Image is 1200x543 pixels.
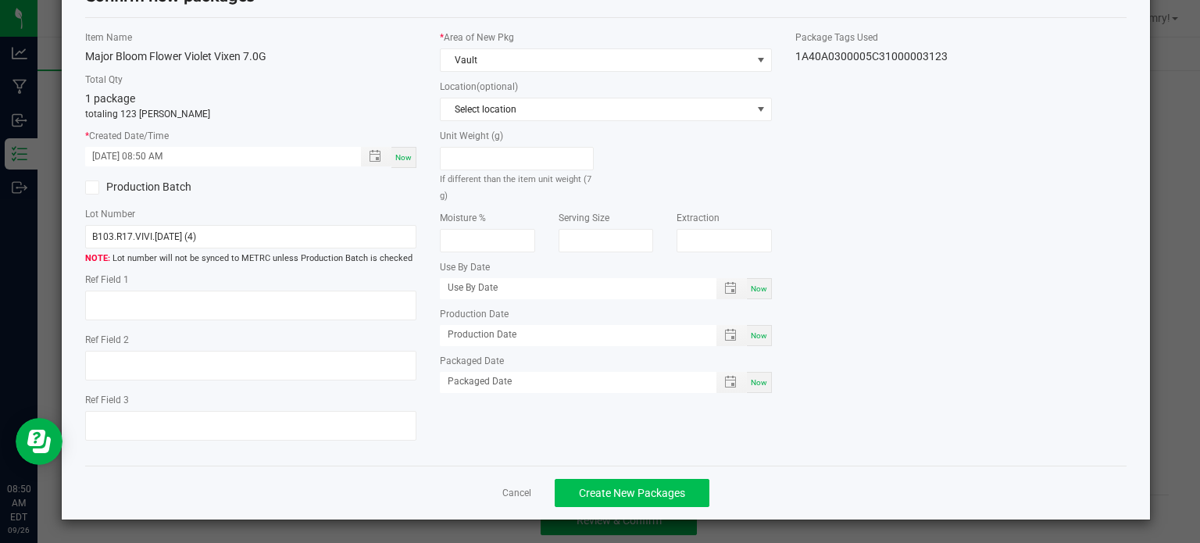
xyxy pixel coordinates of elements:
[440,260,772,274] label: Use By Date
[440,325,700,345] input: Production Date
[16,418,62,465] iframe: Resource center
[440,307,772,321] label: Production Date
[440,80,772,94] label: Location
[677,211,772,225] label: Extraction
[751,378,767,387] span: Now
[85,179,239,195] label: Production Batch
[440,174,591,201] small: If different than the item unit weight (7 g)
[716,325,747,346] span: Toggle popup
[795,30,1127,45] label: Package Tags Used
[85,129,417,143] label: Created Date/Time
[441,98,752,120] span: Select location
[440,372,700,391] input: Packaged Date
[440,354,772,368] label: Packaged Date
[85,73,417,87] label: Total Qty
[716,372,747,393] span: Toggle popup
[559,211,654,225] label: Serving Size
[441,49,752,71] span: Vault
[440,211,535,225] label: Moisture %
[85,273,417,287] label: Ref Field 1
[795,48,1127,65] div: 1A40A0300005C31000003123
[555,479,709,507] button: Create New Packages
[85,333,417,347] label: Ref Field 2
[502,487,531,500] a: Cancel
[751,284,767,293] span: Now
[395,153,412,162] span: Now
[85,48,417,65] div: Major Bloom Flower Violet Vixen 7.0G
[440,98,772,121] span: NO DATA FOUND
[477,81,518,92] span: (optional)
[716,278,747,299] span: Toggle popup
[85,30,417,45] label: Item Name
[440,129,594,143] label: Unit Weight (g)
[85,147,345,166] input: Created Datetime
[440,30,772,45] label: Area of New Pkg
[579,487,685,499] span: Create New Packages
[85,107,417,121] p: totaling 123 [PERSON_NAME]
[751,331,767,340] span: Now
[85,207,417,221] label: Lot Number
[440,278,700,298] input: Use By Date
[85,393,417,407] label: Ref Field 3
[361,147,391,166] span: Toggle popup
[85,252,417,266] span: Lot number will not be synced to METRC unless Production Batch is checked
[85,92,135,105] span: 1 package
